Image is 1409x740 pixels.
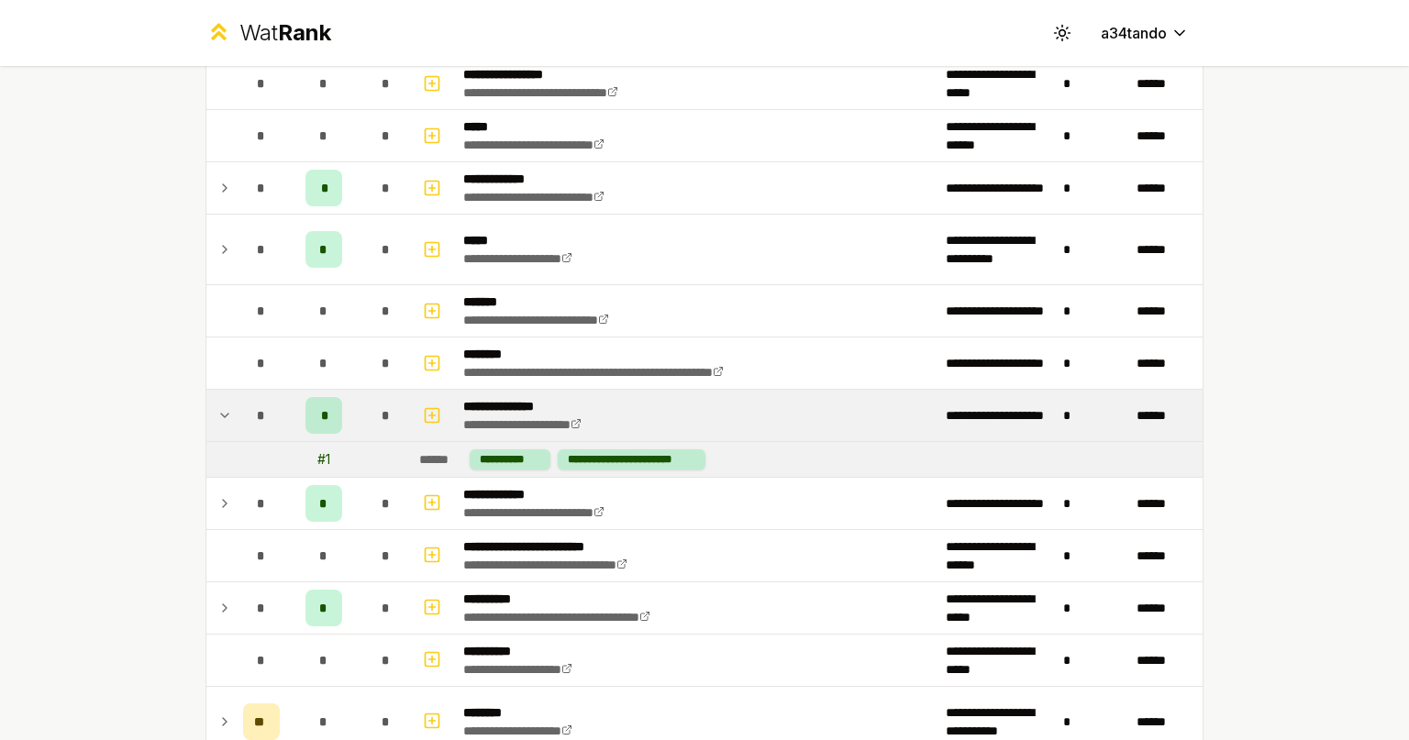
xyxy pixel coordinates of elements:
[239,18,331,48] div: Wat
[278,19,331,46] span: Rank
[317,450,330,469] div: # 1
[1101,22,1167,44] span: a34tando
[1086,17,1204,50] button: a34tando
[205,18,331,48] a: WatRank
